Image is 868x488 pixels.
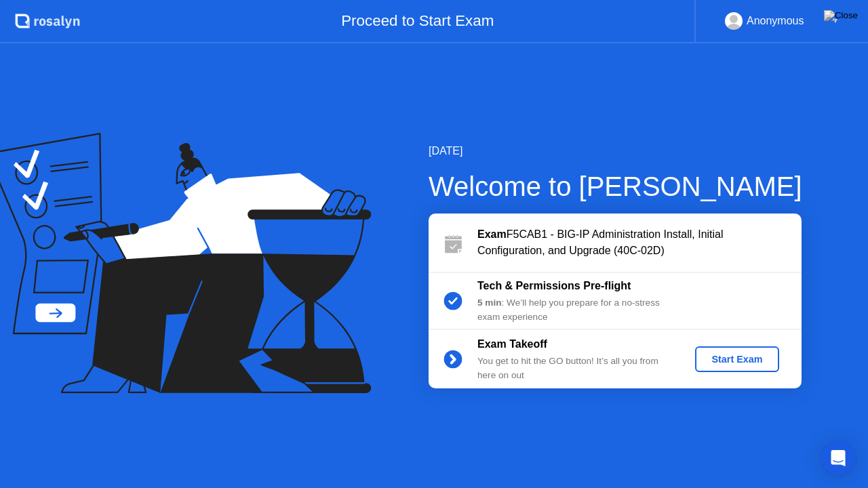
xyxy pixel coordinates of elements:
[429,143,802,159] div: [DATE]
[477,338,547,350] b: Exam Takeoff
[747,12,804,30] div: Anonymous
[477,228,507,240] b: Exam
[477,280,631,291] b: Tech & Permissions Pre-flight
[822,442,854,474] div: Open Intercom Messenger
[477,226,802,259] div: F5CAB1 - BIG-IP Administration Install, Initial Configuration, and Upgrade (40C-02D)
[477,296,673,324] div: : We’ll help you prepare for a no-stress exam experience
[477,354,673,382] div: You get to hit the GO button! It’s all you from here on out
[477,298,502,308] b: 5 min
[701,354,773,365] div: Start Exam
[695,346,778,372] button: Start Exam
[429,166,802,207] div: Welcome to [PERSON_NAME]
[824,10,858,21] img: Close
